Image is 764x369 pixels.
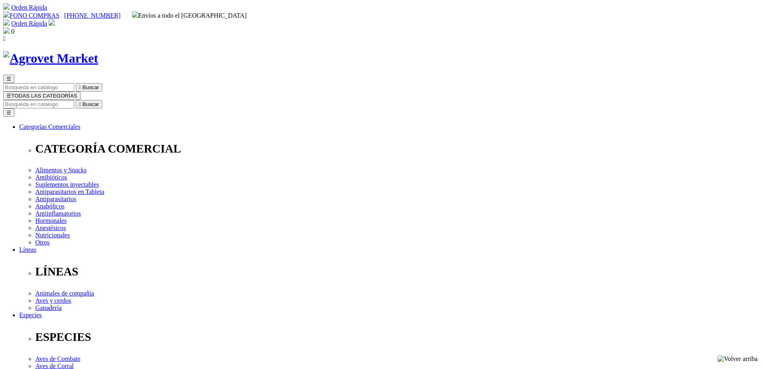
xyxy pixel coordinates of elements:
a: Antiparasitarios en Tableta [35,188,104,195]
img: Agrovet Market [3,51,98,66]
img: user.svg [49,19,55,26]
a: Aves de Combate [35,355,81,362]
button:  Buscar [76,100,102,108]
a: Anabólicos [35,203,65,210]
button:  Buscar [76,83,102,92]
button: ☰ [3,108,14,117]
a: Anestésicos [35,224,66,231]
a: Animales de compañía [35,290,94,297]
button: ☰ [3,75,14,83]
img: shopping-cart.svg [3,19,10,26]
p: ESPECIES [35,330,761,344]
a: [PHONE_NUMBER] [64,12,120,19]
a: Líneas [19,246,36,253]
a: Nutricionales [35,232,70,239]
span: Buscar [83,101,99,107]
a: Orden Rápida [11,20,47,27]
img: delivery-truck.svg [132,11,138,18]
p: CATEGORÍA COMERCIAL [35,142,761,155]
a: Aves y cerdos [35,297,71,304]
a: Especies [19,312,42,318]
span: Envíos a todo el [GEOGRAPHIC_DATA] [132,12,247,19]
a: Antiinflamatorios [35,210,81,217]
a: Categorías Comerciales [19,123,80,130]
a: FONO COMPRAS [3,12,59,19]
a: Suplementos inyectables [35,181,99,188]
a: Acceda a su cuenta de cliente [49,20,55,27]
a: Otros [35,239,50,246]
a: Orden Rápida [11,4,47,11]
span: Buscar [83,84,99,90]
button: ☰TODAS LAS CATEGORÍAS [3,92,81,100]
input: Buscar [3,83,74,92]
a: Antiparasitarios [35,196,76,202]
span: ☰ [6,93,11,99]
p: LÍNEAS [35,265,761,278]
img: Volver arriba [717,355,758,363]
a: Ganadería [35,304,62,311]
i:  [79,84,81,90]
img: phone.svg [3,11,10,18]
a: Antibióticos [35,174,67,181]
span: 0 [11,28,14,35]
i:  [79,101,81,107]
img: shopping-cart.svg [3,3,10,10]
span: ☰ [6,76,11,82]
input: Buscar [3,100,74,108]
i:  [3,35,6,42]
a: Alimentos y Snacks [35,167,87,173]
a: Hormonales [35,217,67,224]
img: shopping-bag.svg [3,27,10,34]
